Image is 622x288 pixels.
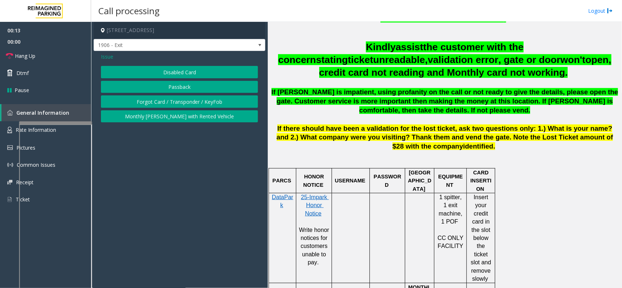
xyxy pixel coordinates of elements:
[373,174,401,188] span: PASSWORD
[94,39,231,51] span: 1906 - Exit
[438,235,465,249] span: CC ONLY FACILITY
[438,174,463,188] span: EQUIPMENT
[428,54,560,65] span: validation error, gate or door
[319,54,611,78] span: open, credit card not reading and Monthly card not working.
[607,7,613,15] img: logout
[335,178,365,184] span: USERNAME
[278,42,523,65] span: the customer with the concern
[16,109,69,116] span: General Information
[408,170,431,192] span: [GEOGRAPHIC_DATA]
[366,42,395,52] span: Kindly
[16,196,30,203] span: Ticket
[101,110,258,123] button: Monthly [PERSON_NAME] with Rented Vehicle
[373,54,428,65] span: unreadable,
[101,53,113,60] span: Issue
[348,54,373,65] span: ticket
[301,194,329,217] a: 25-Impark Honor Notice
[1,104,91,121] a: General Information
[271,88,618,114] span: If [PERSON_NAME] is impatient, using profanity on the call or not ready to give the details, plea...
[396,42,423,52] span: assist
[470,170,492,192] span: CARD INSERTION
[493,142,495,150] span: .
[299,227,330,266] span: Write honor notices for customers unable to pay.
[17,161,55,168] span: Common Issues
[16,144,35,151] span: Pictures
[588,7,613,15] a: Logout
[301,194,329,217] span: 25-Impark Honor Notice
[16,69,29,77] span: Dtmf
[463,142,493,150] span: identified
[7,180,12,185] img: 'icon'
[101,66,258,78] button: Disabled Card
[95,2,163,20] h3: Call processing
[504,12,506,23] span: .
[7,145,13,150] img: 'icon'
[7,162,13,168] img: 'icon'
[15,52,35,60] span: Hang Up
[101,81,258,93] button: Passback
[7,127,12,133] img: 'icon'
[16,126,56,133] span: Rate Information
[7,196,12,203] img: 'icon'
[418,12,504,23] span: until further notice
[272,194,293,208] a: DataPark
[386,12,418,23] span: minute
[471,194,493,282] span: Insert your credit card in the slot below the ticket slot and remove slowly
[303,174,325,188] span: HONOR NOTICE
[7,110,13,115] img: 'icon'
[101,95,258,108] button: Forgot Card / Transponder / KeyFob
[94,22,265,39] h4: [STREET_ADDRESS]
[16,179,34,186] span: Receipt
[316,54,348,65] span: stating
[277,125,613,150] span: If there should have been a validation for the lost ticket, ask two questions only: 1.) What is y...
[273,178,291,184] span: PARCS
[560,54,586,65] span: won't
[15,86,29,94] span: Pause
